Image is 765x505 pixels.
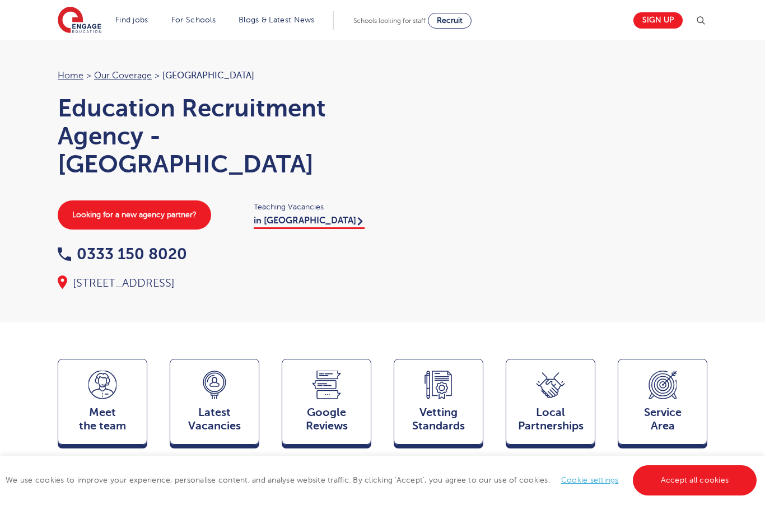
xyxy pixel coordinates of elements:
a: Looking for a new agency partner? [58,200,211,230]
a: Local Partnerships [506,359,595,450]
a: Blogs & Latest News [239,16,315,24]
span: Latest Vacancies [176,406,253,433]
a: in [GEOGRAPHIC_DATA] [254,216,365,229]
a: Find jobs [115,16,148,24]
div: [STREET_ADDRESS] [58,275,371,291]
span: Vetting Standards [400,406,477,433]
span: We use cookies to improve your experience, personalise content, and analyse website traffic. By c... [6,476,759,484]
span: Teaching Vacancies [254,200,371,213]
img: Engage Education [58,7,101,35]
a: LatestVacancies [170,359,259,450]
span: Google Reviews [288,406,365,433]
h1: Education Recruitment Agency - [GEOGRAPHIC_DATA] [58,94,371,178]
span: [GEOGRAPHIC_DATA] [162,71,254,81]
a: Home [58,71,83,81]
a: For Schools [171,16,216,24]
span: Service Area [624,406,701,433]
a: Our coverage [94,71,152,81]
span: Recruit [437,16,463,25]
a: Cookie settings [561,476,619,484]
a: ServiceArea [618,359,707,450]
span: > [155,71,160,81]
nav: breadcrumb [58,68,371,83]
span: Meet the team [64,406,141,433]
a: Sign up [633,12,683,29]
span: Local Partnerships [512,406,589,433]
a: 0333 150 8020 [58,245,187,263]
a: Recruit [428,13,472,29]
span: > [86,71,91,81]
a: Meetthe team [58,359,147,450]
a: GoogleReviews [282,359,371,450]
a: Accept all cookies [633,465,757,495]
a: VettingStandards [394,359,483,450]
span: Schools looking for staff [353,17,426,25]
